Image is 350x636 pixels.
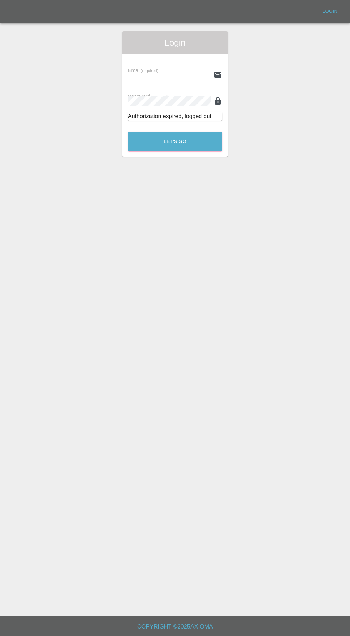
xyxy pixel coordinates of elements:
span: Email [128,67,158,73]
small: (required) [150,95,168,99]
a: Login [319,6,341,17]
div: Authorization expired, logged out [128,112,222,121]
small: (required) [141,69,159,73]
button: Let's Go [128,132,222,151]
span: Password [128,94,168,99]
h6: Copyright © 2025 Axioma [6,622,344,632]
span: Login [128,37,222,49]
